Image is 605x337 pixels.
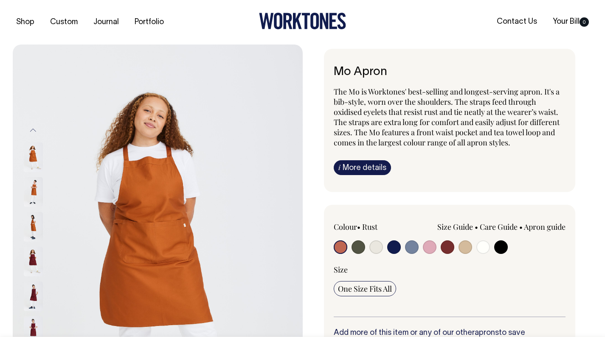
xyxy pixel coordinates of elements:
a: Journal [90,15,122,29]
span: • [357,222,360,232]
a: Size Guide [437,222,473,232]
span: • [519,222,523,232]
span: 0 [580,17,589,27]
a: Your Bill0 [549,15,592,29]
span: One Size Fits All [338,284,392,294]
img: rust [24,212,43,242]
a: Care Guide [480,222,518,232]
h6: Mo Apron [334,66,566,79]
input: One Size Fits All [334,281,396,296]
button: Previous [27,121,39,140]
span: The Mo is Worktones' best-selling and longest-serving apron. It's a bib-style, worn over the shou... [334,86,560,148]
img: burgundy [24,281,43,311]
a: Apron guide [524,222,566,232]
a: aprons [475,329,499,337]
a: Portfolio [131,15,167,29]
a: iMore details [334,160,391,175]
img: rust [24,177,43,207]
span: i [338,163,340,172]
a: Contact Us [493,15,540,29]
img: rust [24,142,43,172]
a: Shop [13,15,38,29]
label: Rust [362,222,377,232]
div: Colour [334,222,427,232]
span: • [475,222,478,232]
div: Size [334,265,566,275]
a: Custom [47,15,81,29]
img: burgundy [24,247,43,276]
